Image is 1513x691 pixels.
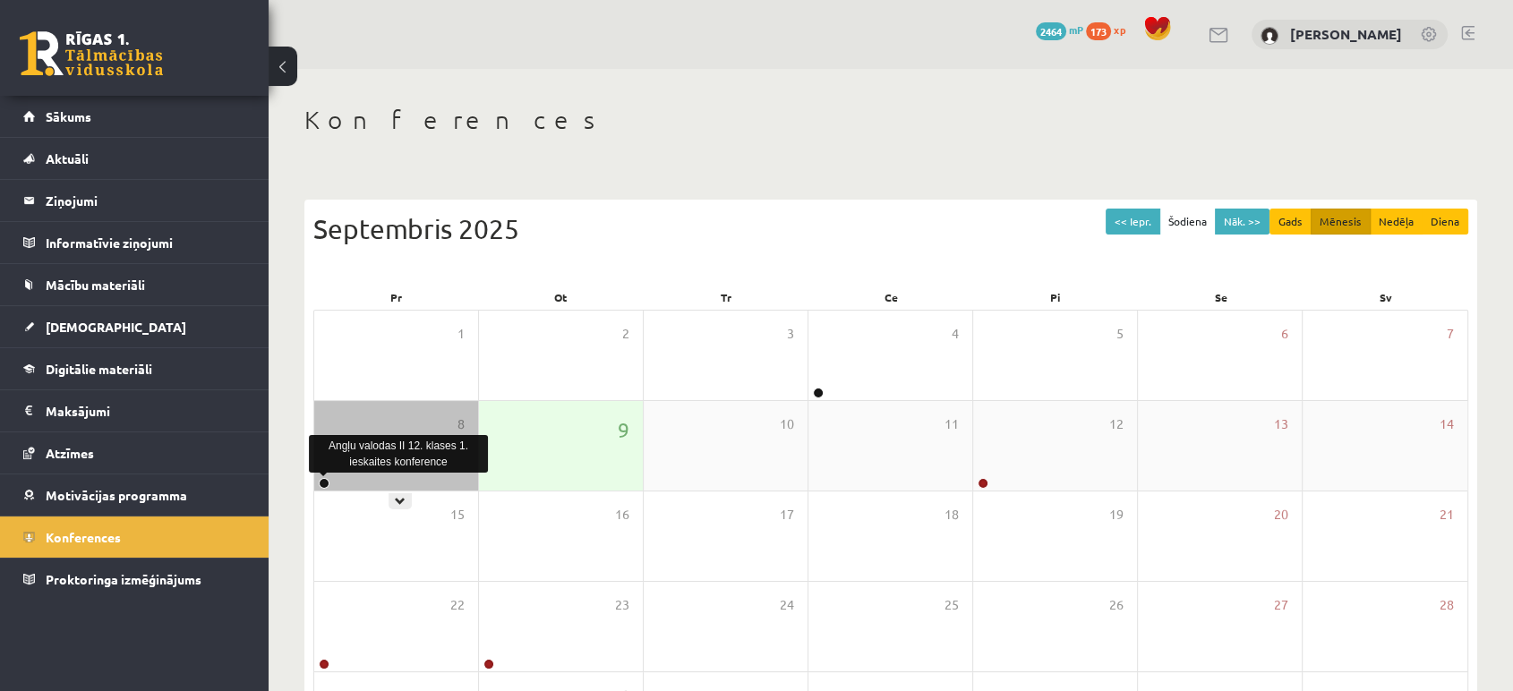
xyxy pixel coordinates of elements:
div: Pi [973,285,1138,310]
a: 173 xp [1086,22,1134,37]
span: 8 [457,414,465,434]
span: Atzīmes [46,445,94,461]
button: Šodiena [1159,209,1216,235]
button: Nedēļa [1370,209,1423,235]
a: [PERSON_NAME] [1290,25,1402,43]
a: Digitālie materiāli [23,348,246,389]
span: 15 [450,505,465,525]
div: Ot [478,285,643,310]
span: 2464 [1036,22,1066,40]
legend: Maksājumi [46,390,246,431]
a: Rīgas 1. Tālmācības vidusskola [20,31,163,76]
span: Sākums [46,108,91,124]
span: xp [1114,22,1125,37]
span: 16 [615,505,629,525]
div: Pr [313,285,478,310]
span: 4 [952,324,959,344]
span: Proktoringa izmēģinājums [46,571,201,587]
h1: Konferences [304,105,1477,135]
span: 6 [1281,324,1288,344]
div: Se [1138,285,1303,310]
span: 3 [787,324,794,344]
span: 1 [457,324,465,344]
span: Motivācijas programma [46,487,187,503]
a: Konferences [23,516,246,558]
span: [DEMOGRAPHIC_DATA] [46,319,186,335]
img: Jekaterina Zeļeņina [1261,27,1278,45]
a: Mācību materiāli [23,264,246,305]
a: [DEMOGRAPHIC_DATA] [23,306,246,347]
a: Ziņojumi [23,180,246,221]
span: 28 [1440,595,1454,615]
span: Aktuāli [46,150,89,166]
div: Ce [808,285,973,310]
button: Nāk. >> [1215,209,1269,235]
a: Sākums [23,96,246,137]
button: << Iepr. [1106,209,1160,235]
span: 5 [1116,324,1124,344]
span: 11 [945,414,959,434]
span: 23 [615,595,629,615]
span: 10 [780,414,794,434]
a: Aktuāli [23,138,246,179]
span: 24 [780,595,794,615]
span: 26 [1109,595,1124,615]
span: 14 [1440,414,1454,434]
button: Diena [1422,209,1468,235]
a: Motivācijas programma [23,474,246,516]
span: Mācību materiāli [46,277,145,293]
span: 18 [945,505,959,525]
legend: Informatīvie ziņojumi [46,222,246,263]
a: Atzīmes [23,432,246,473]
a: Maksājumi [23,390,246,431]
span: 173 [1086,22,1111,40]
span: 22 [450,595,465,615]
span: 21 [1440,505,1454,525]
span: 19 [1109,505,1124,525]
div: Sv [1304,285,1468,310]
span: 13 [1274,414,1288,434]
div: Angļu valodas II 12. klases 1. ieskaites konference [309,435,488,473]
span: Konferences [46,529,121,545]
span: 25 [945,595,959,615]
button: Gads [1269,209,1312,235]
div: Tr [644,285,808,310]
span: 9 [618,414,629,445]
div: Septembris 2025 [313,209,1468,249]
span: Digitālie materiāli [46,361,152,377]
span: 7 [1447,324,1454,344]
span: mP [1069,22,1083,37]
a: Proktoringa izmēģinājums [23,559,246,600]
span: 27 [1274,595,1288,615]
a: Informatīvie ziņojumi [23,222,246,263]
span: 12 [1109,414,1124,434]
span: 17 [780,505,794,525]
legend: Ziņojumi [46,180,246,221]
span: 20 [1274,505,1288,525]
button: Mēnesis [1311,209,1371,235]
a: 2464 mP [1036,22,1083,37]
span: 2 [622,324,629,344]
